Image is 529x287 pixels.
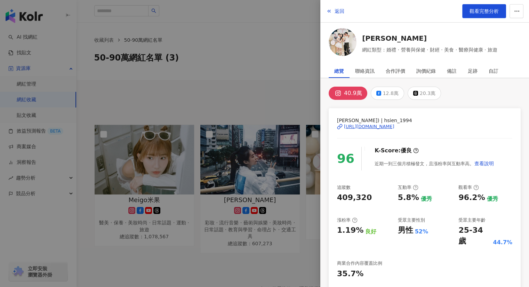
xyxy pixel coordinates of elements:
[337,117,512,124] span: [PERSON_NAME]) | hsien_1994
[337,192,372,203] div: 409,320
[344,88,362,98] div: 40.9萬
[458,217,486,223] div: 受眾主要年齡
[334,64,344,78] div: 總覽
[337,123,512,130] a: [URL][DOMAIN_NAME]
[447,64,457,78] div: 備註
[365,228,376,236] div: 良好
[474,161,494,166] span: 查看說明
[458,184,479,191] div: 觀看率
[344,123,394,130] div: [URL][DOMAIN_NAME]
[335,8,344,14] span: 返回
[408,87,441,100] button: 20.3萬
[337,260,382,266] div: 商業合作內容覆蓋比例
[362,33,497,43] a: [PERSON_NAME]
[337,149,354,169] div: 96
[362,46,497,54] span: 網紅類型：婚禮 · 營養與保健 · 財經 · 美食 · 醫療與健康 · 旅遊
[458,192,485,203] div: 96.2%
[474,157,494,170] button: 查看說明
[458,225,491,247] div: 25-34 歲
[468,64,478,78] div: 足跡
[383,88,399,98] div: 12.8萬
[337,217,358,223] div: 漲粉率
[421,195,432,203] div: 優秀
[337,225,363,236] div: 1.19%
[337,269,363,279] div: 35.7%
[487,195,498,203] div: 優秀
[420,88,435,98] div: 20.3萬
[415,228,428,236] div: 52%
[375,147,419,154] div: K-Score :
[326,4,345,18] button: 返回
[398,192,419,203] div: 5.8%
[375,157,494,170] div: 近期一到三個月積極發文，且漲粉率與互動率高。
[386,64,405,78] div: 合作評價
[416,64,436,78] div: 詢價紀錄
[329,28,356,56] img: KOL Avatar
[329,87,367,100] button: 40.9萬
[337,184,351,191] div: 追蹤數
[398,225,413,236] div: 男性
[398,217,425,223] div: 受眾主要性別
[462,4,506,18] a: 觀看完整分析
[371,87,404,100] button: 12.8萬
[398,184,418,191] div: 互動率
[493,239,512,246] div: 44.7%
[329,28,356,58] a: KOL Avatar
[470,8,499,14] span: 觀看完整分析
[401,147,412,154] div: 優良
[489,64,498,78] div: 自訂
[355,64,375,78] div: 聯絡資訊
